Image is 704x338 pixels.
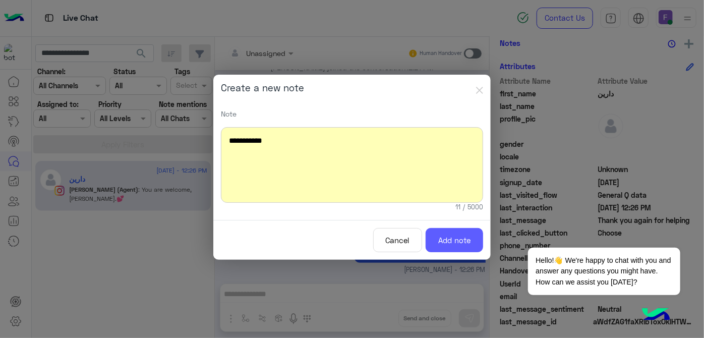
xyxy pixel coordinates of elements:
[373,228,422,253] button: Cancel
[221,82,304,94] h5: Create a new note
[221,108,483,119] p: Note
[638,298,674,333] img: hulul-logo.png
[426,228,483,253] button: Add note
[476,87,483,94] img: close
[455,203,483,212] small: 11 / 5000
[528,248,680,295] span: Hello!👋 We're happy to chat with you and answer any questions you might have. How can we assist y...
